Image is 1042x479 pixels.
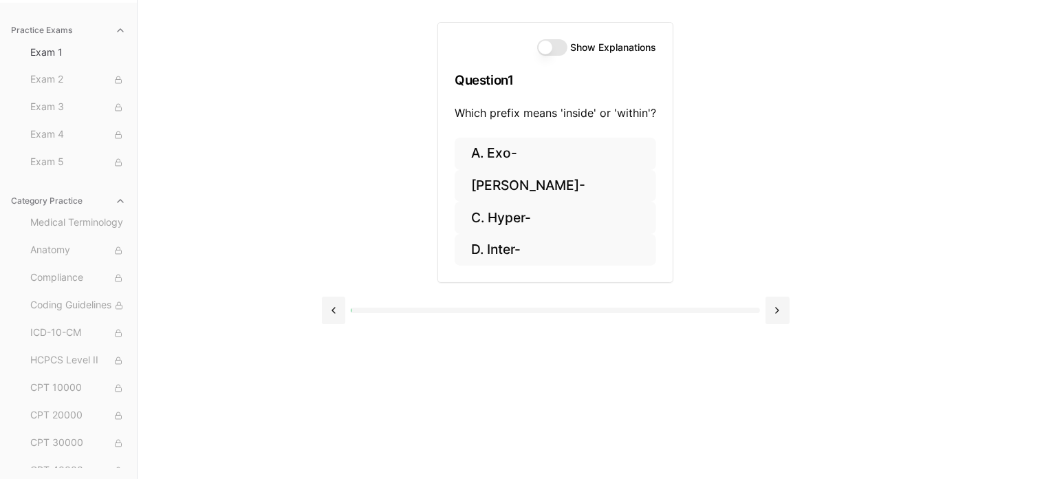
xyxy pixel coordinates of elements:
[30,298,126,313] span: Coding Guidelines
[6,19,131,41] button: Practice Exams
[25,124,131,146] button: Exam 4
[30,215,126,231] span: Medical Terminology
[25,267,131,289] button: Compliance
[25,96,131,118] button: Exam 3
[25,239,131,262] button: Anatomy
[30,381,126,396] span: CPT 10000
[455,170,656,202] button: [PERSON_NAME]-
[30,436,126,451] span: CPT 30000
[25,212,131,234] button: Medical Terminology
[30,100,126,115] span: Exam 3
[25,151,131,173] button: Exam 5
[25,69,131,91] button: Exam 2
[455,105,656,121] p: Which prefix means 'inside' or 'within'?
[30,72,126,87] span: Exam 2
[25,405,131,427] button: CPT 20000
[30,353,126,368] span: HCPCS Level II
[30,408,126,423] span: CPT 20000
[25,377,131,399] button: CPT 10000
[455,138,656,170] button: A. Exo-
[25,350,131,372] button: HCPCS Level II
[25,432,131,454] button: CPT 30000
[30,243,126,258] span: Anatomy
[30,270,126,286] span: Compliance
[30,326,126,341] span: ICD-10-CM
[30,463,126,478] span: CPT 40000
[30,45,126,59] span: Exam 1
[6,190,131,212] button: Category Practice
[455,202,656,234] button: C. Hyper-
[25,322,131,344] button: ICD-10-CM
[25,295,131,317] button: Coding Guidelines
[570,43,656,52] label: Show Explanations
[455,60,656,100] h3: Question 1
[30,155,126,170] span: Exam 5
[30,127,126,142] span: Exam 4
[455,234,656,266] button: D. Inter-
[25,41,131,63] button: Exam 1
